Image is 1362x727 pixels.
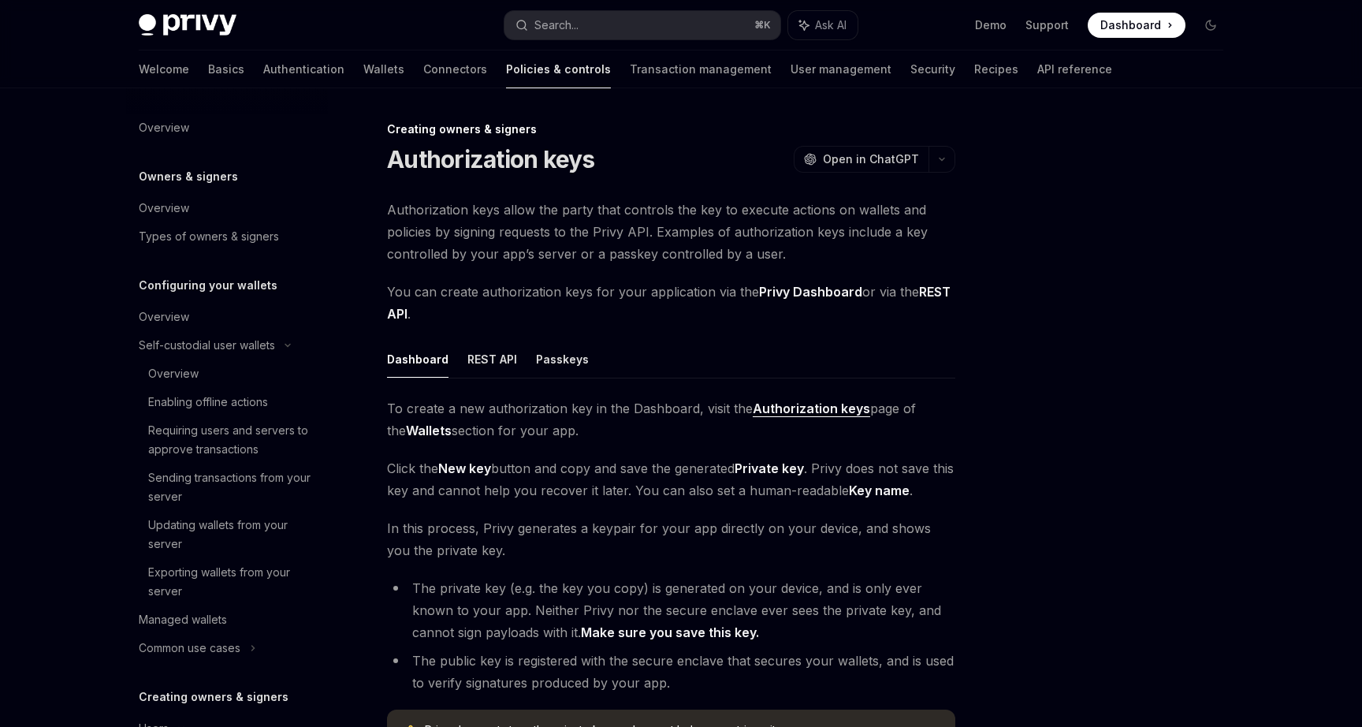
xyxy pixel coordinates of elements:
div: Overview [139,308,189,326]
a: Wallets [363,50,404,88]
a: Recipes [974,50,1018,88]
div: Enabling offline actions [148,393,268,412]
a: API reference [1037,50,1112,88]
a: Welcome [139,50,189,88]
a: Connectors [423,50,487,88]
button: Toggle dark mode [1198,13,1223,38]
a: Types of owners & signers [126,222,328,251]
a: Authentication [263,50,344,88]
a: User management [791,50,891,88]
strong: Wallets [406,423,452,438]
a: Sending transactions from your server [126,464,328,511]
a: Overview [126,114,328,142]
h5: Configuring your wallets [139,276,277,295]
span: You can create authorization keys for your application via the or via the . [387,281,955,325]
a: Exporting wallets from your server [126,558,328,606]
div: Search... [534,16,579,35]
span: Authorization keys allow the party that controls the key to execute actions on wallets and polici... [387,199,955,265]
button: Search...⌘K [504,11,780,39]
strong: Authorization keys [753,401,870,416]
li: The private key (e.g. the key you copy) is generated on your device, and is only ever known to yo... [387,577,955,643]
div: Overview [139,118,189,137]
div: Types of owners & signers [139,227,279,246]
img: dark logo [139,14,236,36]
button: Ask AI [788,11,858,39]
h5: Creating owners & signers [139,688,288,706]
a: Demo [975,17,1007,33]
a: Updating wallets from your server [126,511,328,558]
a: Transaction management [630,50,772,88]
a: Security [910,50,955,88]
h5: Owners & signers [139,167,238,186]
div: Common use cases [139,639,240,658]
div: Managed wallets [139,610,227,629]
span: Dashboard [1100,17,1161,33]
a: Overview [126,194,328,222]
span: To create a new authorization key in the Dashboard, visit the page of the section for your app. [387,397,955,442]
h1: Authorization keys [387,145,595,173]
div: Exporting wallets from your server [148,563,318,601]
button: Open in ChatGPT [794,146,928,173]
a: Overview [126,360,328,388]
div: Overview [148,364,199,383]
a: Managed wallets [126,606,328,634]
strong: Make sure you save this key. [581,624,759,640]
a: Dashboard [1088,13,1185,38]
div: Creating owners & signers [387,121,955,137]
a: Support [1025,17,1069,33]
a: Policies & controls [506,50,611,88]
li: The public key is registered with the secure enclave that secures your wallets, and is used to ve... [387,650,955,694]
div: Sending transactions from your server [148,468,318,506]
strong: Key name [849,483,910,498]
strong: Private key [735,460,804,476]
a: Overview [126,303,328,331]
strong: New key [438,460,491,476]
button: Passkeys [536,341,589,378]
button: Dashboard [387,341,448,378]
strong: Privy Dashboard [759,284,862,300]
a: Basics [208,50,244,88]
button: REST API [467,341,517,378]
span: Click the button and copy and save the generated . Privy does not save this key and cannot help y... [387,457,955,501]
span: In this process, Privy generates a keypair for your app directly on your device, and shows you th... [387,517,955,561]
a: Requiring users and servers to approve transactions [126,416,328,464]
div: Overview [139,199,189,218]
div: Updating wallets from your server [148,516,318,554]
a: Authorization keys [753,401,870,417]
span: Open in ChatGPT [823,151,919,167]
span: Ask AI [815,17,847,33]
a: Enabling offline actions [126,388,328,416]
div: Requiring users and servers to approve transactions [148,421,318,459]
span: ⌘ K [754,19,771,32]
div: Self-custodial user wallets [139,336,275,355]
